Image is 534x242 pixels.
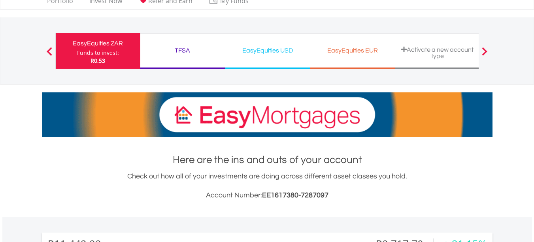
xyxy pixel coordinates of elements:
[91,57,105,64] span: R0.53
[42,92,492,137] img: EasyMortage Promotion Banner
[79,46,85,52] img: tab_keywords_by_traffic_grey.svg
[42,171,492,201] div: Check out how all of your investments are doing across different asset classes you hold.
[400,46,475,59] div: Activate a new account type
[315,45,390,56] div: EasyEquities EUR
[21,46,28,52] img: tab_domain_overview_orange.svg
[145,45,220,56] div: TFSA
[42,153,492,167] h1: Here are the ins and outs of your account
[87,47,133,52] div: Keywords by Traffic
[13,21,19,27] img: website_grey.svg
[22,13,39,19] div: v 4.0.25
[13,13,19,19] img: logo_orange.svg
[262,191,328,199] span: EE1617380-7287097
[42,190,492,201] h3: Account Number:
[77,49,119,57] div: Funds to invest:
[230,45,305,56] div: EasyEquities USD
[21,21,87,27] div: Domain: [DOMAIN_NAME]
[30,47,71,52] div: Domain Overview
[60,38,136,49] div: EasyEquities ZAR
